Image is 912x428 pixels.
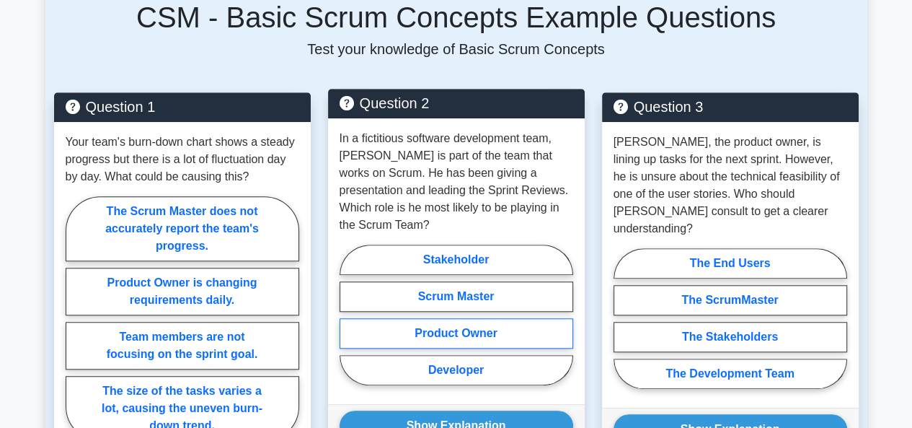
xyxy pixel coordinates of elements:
[66,322,299,370] label: Team members are not focusing on the sprint goal.
[614,98,847,115] h5: Question 3
[614,248,847,279] label: The End Users
[66,196,299,261] label: The Scrum Master does not accurately report the team's progress.
[66,134,299,185] p: Your team's burn-down chart shows a steady progress but there is a lot of fluctuation day by day....
[54,40,859,58] p: Test your knowledge of Basic Scrum Concepts
[340,355,573,385] label: Developer
[66,98,299,115] h5: Question 1
[614,322,847,352] label: The Stakeholders
[66,268,299,315] label: Product Owner is changing requirements daily.
[340,281,573,312] label: Scrum Master
[340,245,573,275] label: Stakeholder
[614,359,847,389] label: The Development Team
[340,95,573,112] h5: Question 2
[614,285,847,315] label: The ScrumMaster
[340,318,573,349] label: Product Owner
[614,134,847,237] p: [PERSON_NAME], the product owner, is lining up tasks for the next sprint. However, he is unsure a...
[340,130,573,234] p: In a fictitious software development team, [PERSON_NAME] is part of the team that works on Scrum....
